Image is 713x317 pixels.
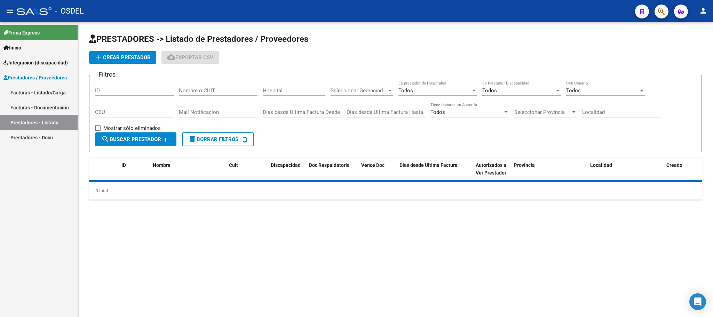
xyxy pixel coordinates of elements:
[188,136,238,142] span: Borrar Filtros
[119,158,150,181] datatable-header-cell: ID
[55,3,84,19] span: - OSDEL
[476,162,506,176] span: Autorizados a Ver Prestador
[6,7,14,15] mat-icon: menu
[430,109,445,115] span: Todos
[399,162,458,168] span: Dias desde Ultima Factura
[95,53,103,61] mat-icon: add
[95,70,119,79] h3: Filtros
[167,53,175,61] mat-icon: cloud_download
[89,34,308,44] span: PRESTADORES -> Listado de Prestadores / Proveedores
[397,158,473,181] datatable-header-cell: Dias desde Ultima Factura
[89,182,702,200] div: 0 total
[226,158,268,181] datatable-header-cell: Cuit
[3,29,40,37] span: Firma Express
[689,293,706,310] div: Open Intercom Messenger
[306,158,358,181] datatable-header-cell: Doc Respaldatoria
[590,162,612,168] span: Localidad
[398,87,413,94] span: Todos
[89,51,156,64] button: Crear Prestador
[150,158,226,181] datatable-header-cell: Nombre
[514,109,571,115] span: Seleccionar Provincia
[161,51,219,64] button: Exportar CSV
[153,162,171,168] span: Nombre
[587,158,664,181] datatable-header-cell: Localidad
[511,158,587,181] datatable-header-cell: Provincia
[268,158,306,181] datatable-header-cell: Discapacidad
[482,87,497,94] span: Todos
[188,135,197,143] mat-icon: delete
[95,54,151,61] span: Crear Prestador
[103,124,161,132] span: Mostrar sólo eliminados
[271,162,301,168] span: Discapacidad
[666,162,682,168] span: Creado
[121,162,126,168] span: ID
[514,162,535,168] span: Provincia
[331,87,387,94] span: Seleccionar Gerenciador
[361,162,385,168] span: Vence Doc
[473,158,511,181] datatable-header-cell: Autorizados a Ver Prestador
[95,132,176,146] button: Buscar Prestador
[167,54,213,61] span: Exportar CSV
[101,135,110,143] mat-icon: search
[3,44,21,52] span: Inicio
[182,132,254,146] button: Borrar Filtros
[664,158,702,181] datatable-header-cell: Creado
[309,162,350,168] span: Doc Respaldatoria
[358,158,397,181] datatable-header-cell: Vence Doc
[101,136,161,142] span: Buscar Prestador
[699,7,707,15] mat-icon: person
[3,74,67,82] span: Prestadores / Proveedores
[3,59,68,67] span: Integración (discapacidad)
[566,87,581,94] span: Todos
[229,162,238,168] span: Cuit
